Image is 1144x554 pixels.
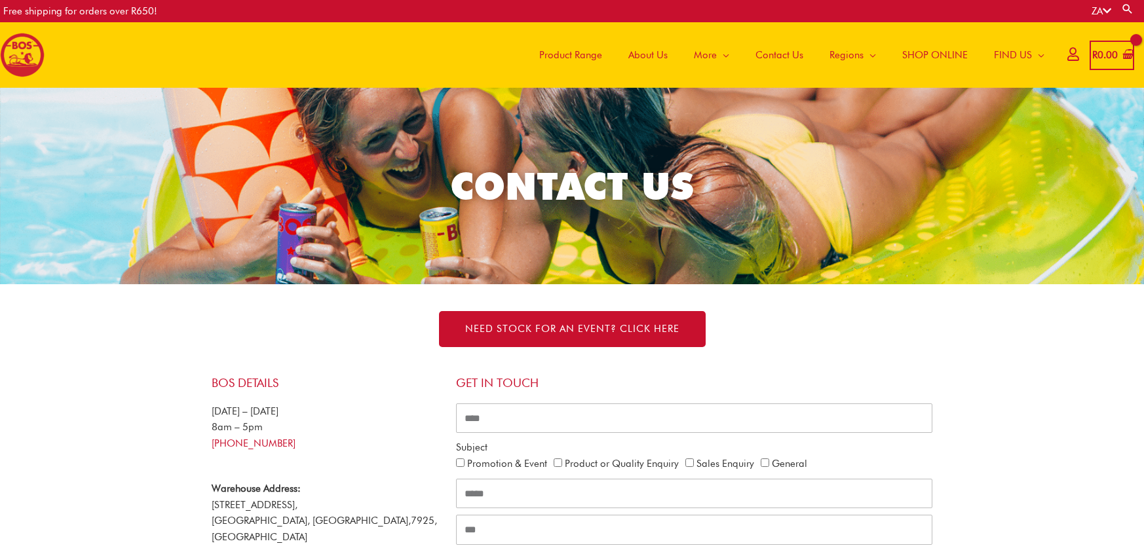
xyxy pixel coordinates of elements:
span: [GEOGRAPHIC_DATA], [GEOGRAPHIC_DATA], [212,515,411,526]
span: About Us [628,35,668,75]
span: SHOP ONLINE [902,35,968,75]
span: [DATE] – [DATE] [212,405,278,417]
nav: Site Navigation [516,22,1058,88]
span: Regions [829,35,864,75]
span: FIND US [994,35,1032,75]
span: R [1092,49,1097,61]
span: 8am – 5pm [212,421,263,433]
label: General [772,458,807,470]
strong: Warehouse Address: [212,483,301,494]
span: More [694,35,717,75]
a: ZA [1092,5,1111,17]
a: More [681,22,742,88]
span: Contact Us [755,35,803,75]
h4: BOS Details [212,376,443,390]
a: Search button [1121,3,1134,15]
span: [STREET_ADDRESS], [212,499,297,511]
a: Product Range [526,22,615,88]
label: Promotion & Event [467,458,547,470]
label: Subject [456,439,487,456]
span: Product Range [539,35,602,75]
a: Regions [816,22,889,88]
a: View Shopping Cart, empty [1090,41,1134,70]
h4: Get in touch [456,376,932,390]
bdi: 0.00 [1092,49,1118,61]
a: [PHONE_NUMBER] [212,437,296,449]
span: NEED STOCK FOR AN EVENT? Click here [465,324,679,334]
a: About Us [615,22,681,88]
h2: CONTACT US [206,162,938,210]
label: Product or Quality Enquiry [565,458,679,470]
a: SHOP ONLINE [889,22,981,88]
a: Contact Us [742,22,816,88]
label: Sales Enquiry [696,458,754,470]
a: NEED STOCK FOR AN EVENT? Click here [439,311,706,347]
